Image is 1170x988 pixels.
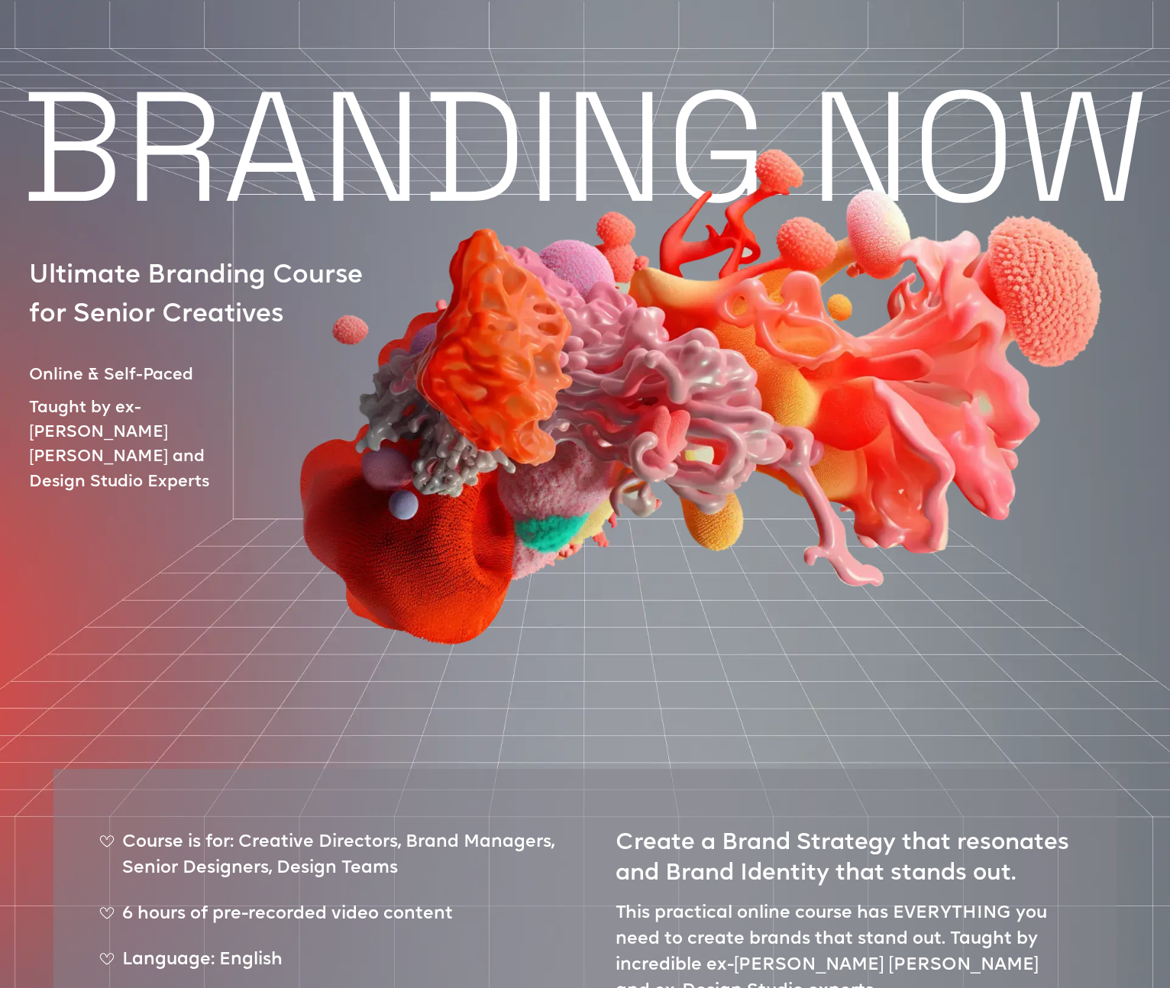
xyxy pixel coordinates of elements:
div: 6 hours of pre-recorded video content [99,902,554,940]
p: Ultimate Branding Course for Senior Creatives [29,257,380,334]
h2: Create a Brand Strategy that resonates and Brand Identity that stands out. [616,815,1071,890]
p: Taught by ex-[PERSON_NAME] [PERSON_NAME] and Design Studio Experts [29,396,263,495]
div: Language: English [99,948,554,986]
div: Course is for: Creative Directors, Brand Managers, Senior Designers, Design Teams [99,830,554,894]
